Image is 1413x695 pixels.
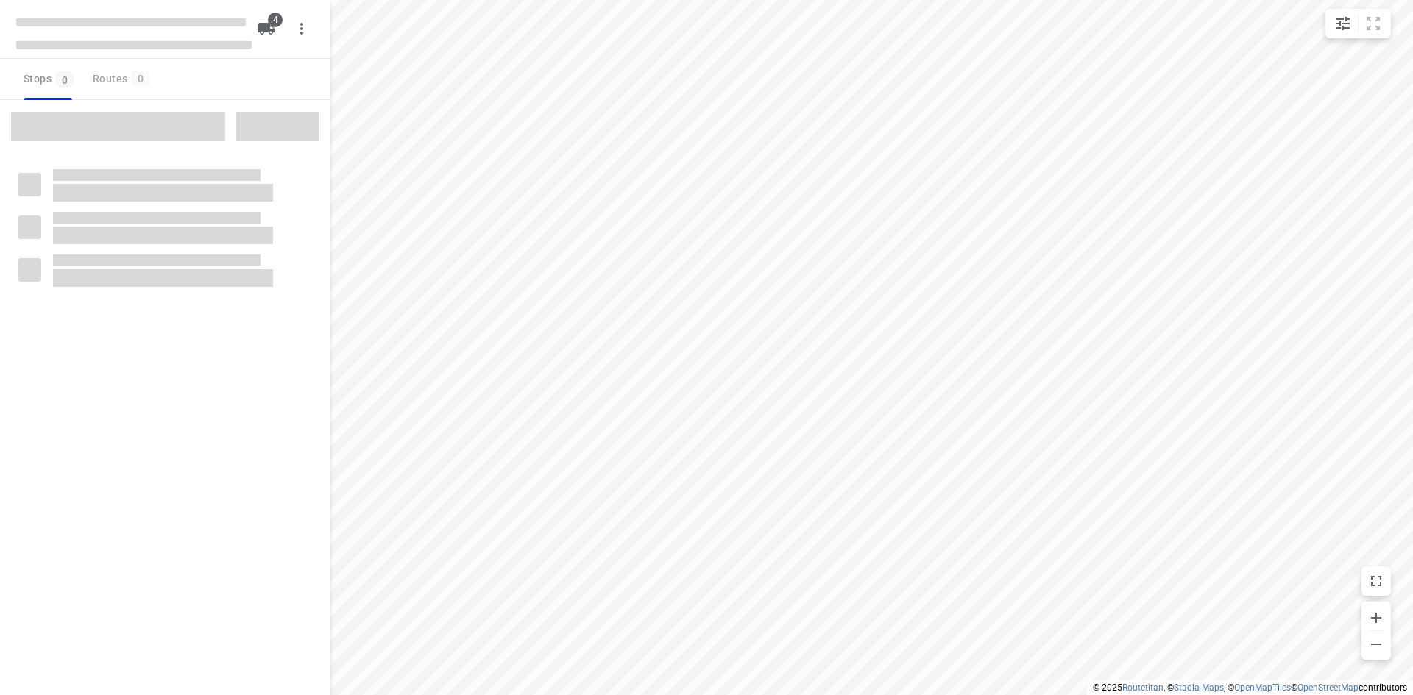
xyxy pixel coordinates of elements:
[1325,9,1391,38] div: small contained button group
[1174,682,1224,693] a: Stadia Maps
[1297,682,1359,693] a: OpenStreetMap
[1328,9,1358,38] button: Map settings
[1122,682,1164,693] a: Routetitan
[1093,682,1407,693] li: © 2025 , © , © © contributors
[1234,682,1291,693] a: OpenMapTiles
